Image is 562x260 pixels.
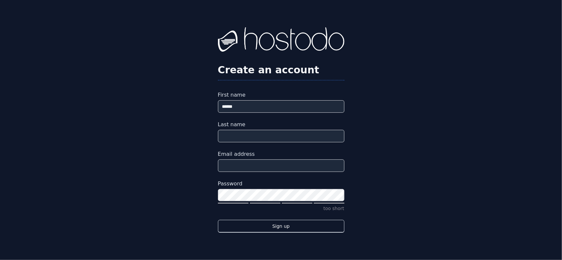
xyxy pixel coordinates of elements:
h2: Create an account [218,64,344,76]
button: Sign up [218,220,344,233]
label: First name [218,91,344,99]
p: too short [218,205,344,212]
label: Password [218,180,344,188]
label: Last name [218,121,344,129]
label: Email address [218,150,344,158]
img: Hostodo [218,27,344,54]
